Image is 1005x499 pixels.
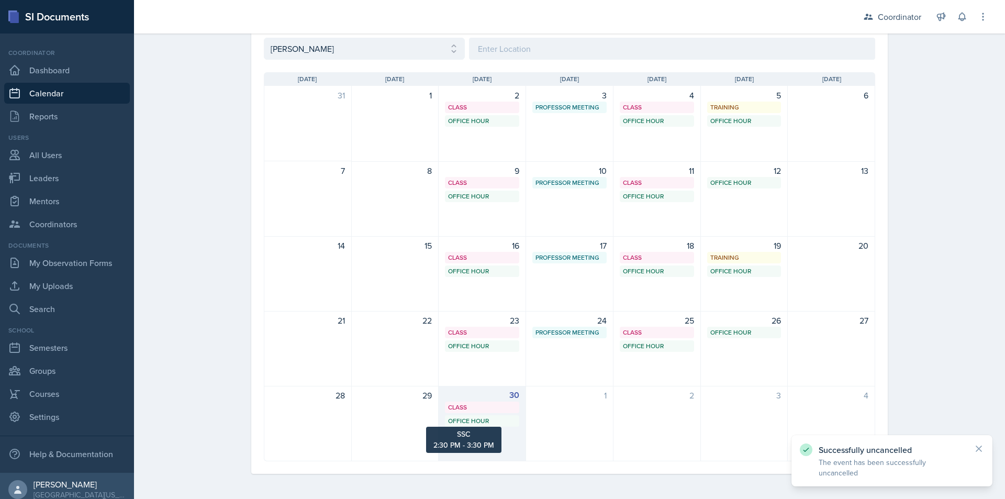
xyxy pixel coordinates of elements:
[4,383,130,404] a: Courses
[4,106,130,127] a: Reports
[620,314,694,327] div: 25
[445,239,519,252] div: 16
[33,479,126,490] div: [PERSON_NAME]
[4,275,130,296] a: My Uploads
[819,445,965,455] p: Successfully uncancelled
[532,239,607,252] div: 17
[620,389,694,402] div: 2
[822,74,841,84] span: [DATE]
[4,298,130,319] a: Search
[4,406,130,427] a: Settings
[4,83,130,104] a: Calendar
[623,328,691,337] div: Class
[358,239,432,252] div: 15
[532,89,607,102] div: 3
[358,164,432,177] div: 8
[448,328,516,337] div: Class
[707,164,781,177] div: 12
[271,89,345,102] div: 31
[473,74,492,84] span: [DATE]
[707,89,781,102] div: 5
[707,314,781,327] div: 26
[4,337,130,358] a: Semesters
[794,239,868,252] div: 20
[794,314,868,327] div: 27
[448,403,516,412] div: Class
[819,457,965,478] p: The event has been successfully uncancelled
[4,360,130,381] a: Groups
[445,389,519,402] div: 30
[620,239,694,252] div: 18
[623,116,691,126] div: Office Hour
[448,267,516,276] div: Office Hour
[448,253,516,262] div: Class
[469,38,875,60] input: Enter Location
[794,389,868,402] div: 4
[448,416,516,426] div: Office Hour
[271,239,345,252] div: 14
[445,314,519,327] div: 23
[4,60,130,81] a: Dashboard
[448,341,516,351] div: Office Hour
[535,103,604,112] div: Professor Meeting
[4,145,130,165] a: All Users
[532,164,607,177] div: 10
[710,103,778,112] div: Training
[448,103,516,112] div: Class
[448,192,516,201] div: Office Hour
[707,239,781,252] div: 19
[710,116,778,126] div: Office Hour
[623,192,691,201] div: Office Hour
[4,191,130,212] a: Mentors
[623,267,691,276] div: Office Hour
[4,326,130,335] div: School
[532,389,607,402] div: 1
[710,267,778,276] div: Office Hour
[710,253,778,262] div: Training
[535,178,604,187] div: Professor Meeting
[4,133,130,142] div: Users
[358,89,432,102] div: 1
[4,168,130,188] a: Leaders
[620,164,694,177] div: 11
[358,389,432,402] div: 29
[707,389,781,402] div: 3
[620,89,694,102] div: 4
[623,341,691,351] div: Office Hour
[735,74,754,84] span: [DATE]
[271,389,345,402] div: 28
[4,241,130,250] div: Documents
[878,10,921,23] div: Coordinator
[710,178,778,187] div: Office Hour
[4,443,130,464] div: Help & Documentation
[271,314,345,327] div: 21
[445,164,519,177] div: 9
[358,314,432,327] div: 22
[271,164,345,177] div: 7
[445,89,519,102] div: 2
[710,328,778,337] div: Office Hour
[623,178,691,187] div: Class
[623,253,691,262] div: Class
[535,328,604,337] div: Professor Meeting
[4,252,130,273] a: My Observation Forms
[385,74,404,84] span: [DATE]
[448,116,516,126] div: Office Hour
[647,74,666,84] span: [DATE]
[560,74,579,84] span: [DATE]
[794,164,868,177] div: 13
[4,48,130,58] div: Coordinator
[4,214,130,235] a: Coordinators
[535,253,604,262] div: Professor Meeting
[448,178,516,187] div: Class
[532,314,607,327] div: 24
[298,74,317,84] span: [DATE]
[794,89,868,102] div: 6
[623,103,691,112] div: Class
